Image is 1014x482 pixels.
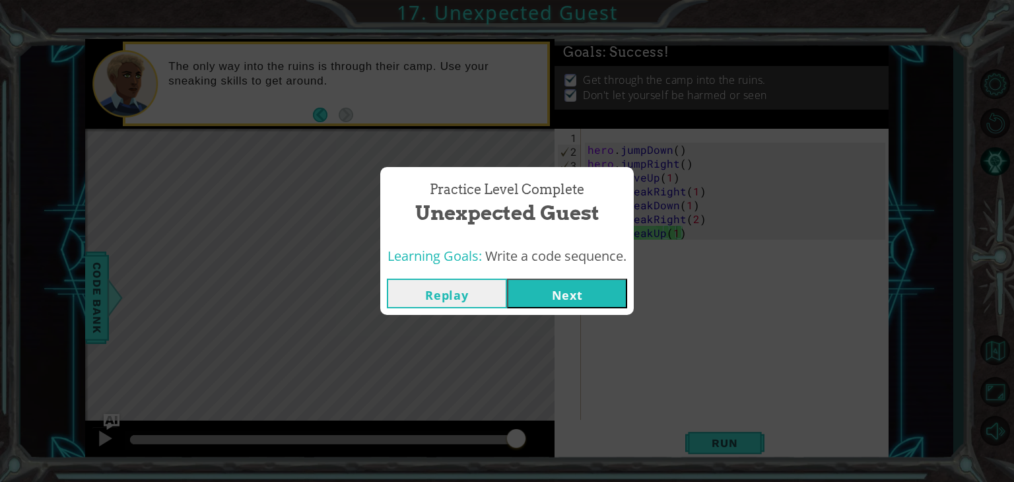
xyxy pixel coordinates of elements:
[388,247,482,265] span: Learning Goals:
[485,247,626,265] span: Write a code sequence.
[415,199,599,227] span: Unexpected Guest
[430,180,584,199] span: Practice Level Complete
[507,279,627,308] button: Next
[387,279,507,308] button: Replay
